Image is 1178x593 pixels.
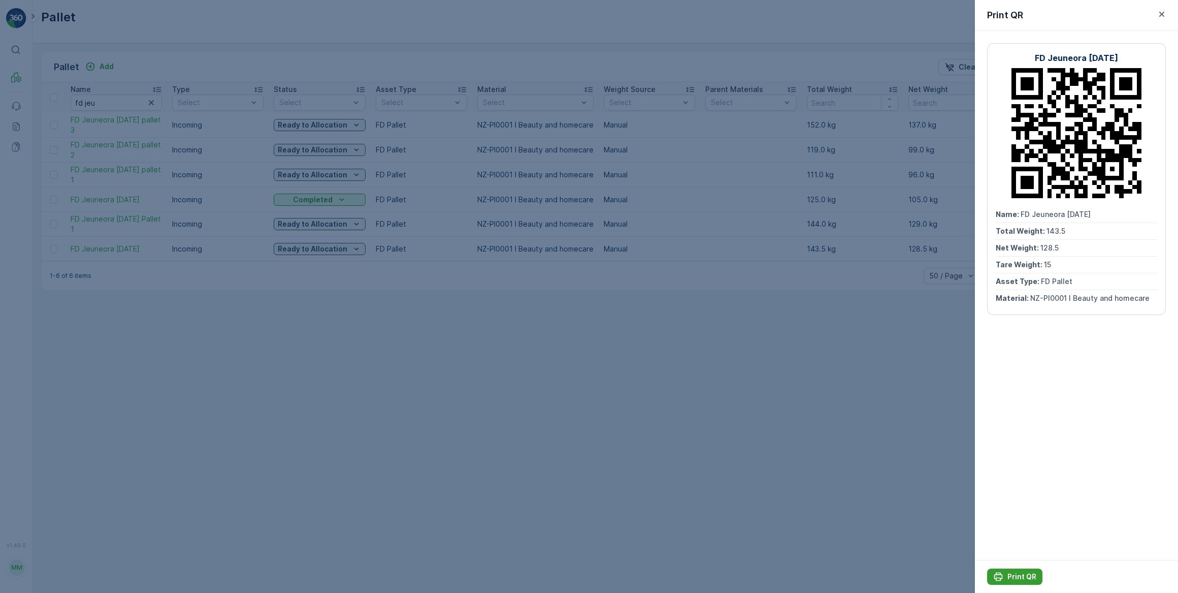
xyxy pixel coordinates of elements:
span: Asset Type : [996,277,1041,286]
span: Name : [9,167,34,175]
button: Print QR [987,569,1042,585]
span: Total Weight : [996,227,1046,235]
p: FD Jeuneora [DATE] [1035,52,1118,64]
span: Net Weight : [996,243,1040,252]
span: 128.5 [1040,243,1059,252]
span: Tare Weight : [9,217,57,226]
span: NZ-PI0001 I Beauty and homecare [1030,294,1150,302]
span: 15 [1044,260,1051,269]
span: NZ-PI0002 I Aluminium flexibles [43,251,158,259]
span: Pallet_NZ01 #461 [34,167,93,175]
span: - [53,200,57,209]
span: Material : [996,294,1030,302]
span: Asset Type : [9,234,54,242]
p: Print QR [987,8,1023,22]
span: Pallet [54,234,74,242]
span: 143.5 [1046,227,1065,235]
span: Net Weight : [9,200,53,209]
span: Name : [996,210,1021,219]
span: Tare Weight : [996,260,1044,269]
p: Print QR [1007,572,1036,582]
span: 30 [59,183,69,192]
span: Total Weight : [9,183,59,192]
p: Pallet_NZ01 #461 [553,9,623,21]
span: FD Jeuneora [DATE] [1021,210,1091,219]
span: FD Pallet [1041,277,1072,286]
span: 30 [57,217,66,226]
span: Material : [9,251,43,259]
